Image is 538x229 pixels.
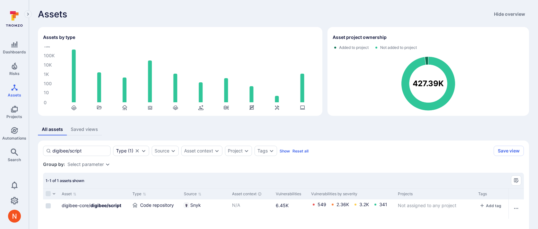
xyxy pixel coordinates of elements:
[44,90,49,95] text: 10
[46,178,84,183] span: 1-1 of 1 assets shown
[8,157,21,162] span: Search
[494,146,524,156] button: Save view
[318,202,326,207] a: 549
[26,12,30,17] i: Expand navigation menu
[62,191,76,197] button: Sort by Asset
[135,148,140,153] button: Clear selection
[311,191,393,197] div: Vulnerabilities by severity
[184,191,202,197] button: Sort by Source
[413,79,444,88] text: 427.39K
[395,199,476,219] div: Cell for Projects
[24,10,32,18] button: Expand navigation menu
[67,162,110,167] div: grouping parameters
[46,191,51,196] span: Select all rows
[44,100,47,105] text: 0
[273,199,309,219] div: Cell for Vulnerabilities
[6,114,22,119] span: Projects
[155,148,169,153] button: Source
[33,22,529,116] div: Assets overview
[132,191,146,197] button: Sort by Type
[269,148,274,153] button: Expand dropdown
[116,148,127,153] div: Type
[59,199,130,219] div: Cell for Asset
[258,192,262,196] div: Automatically discovered context associated with the asset
[38,124,529,135] div: assets tabs
[336,202,349,207] a: 2.36K
[292,149,309,153] button: Reset all
[52,148,108,154] input: Search asset
[113,146,149,156] div: Code repository
[43,199,59,219] div: Cell for selection
[184,148,213,153] button: Asset context
[44,71,49,77] text: 1K
[43,34,75,41] h2: Assets by type
[9,71,20,76] span: Risks
[232,202,271,208] p: N/A
[190,202,201,208] span: Snyk
[46,203,51,208] span: Select row
[171,148,176,153] button: Expand dropdown
[105,162,110,167] button: Expand dropdown
[8,210,21,223] div: Neeren Patki
[508,199,524,219] div: Cell for
[380,45,417,50] span: Not added to project
[90,203,121,208] b: digibee/script
[116,148,133,153] button: Type(1)
[62,203,121,208] a: digibee-core/digibee/script
[8,210,21,223] img: ACg8ocIprwjrgDQnDsNSk9Ghn5p5-B8DpAKWoJ5Gi9syOE4K59tr4Q=s96-c
[398,191,473,197] div: Projects
[309,199,395,219] div: Cell for Vulnerabilities by severity
[42,126,63,133] div: All assets
[116,148,133,153] div: ( 1 )
[333,34,387,41] h2: Asset project ownership
[478,203,503,208] button: add tag
[359,202,369,207] a: 3.2K
[3,50,26,54] span: Dashboards
[214,148,220,153] button: Expand dropdown
[276,203,289,208] a: 6.45K
[398,203,456,208] span: Not assigned to any project
[511,175,521,186] button: Manage columns
[2,136,26,141] span: Automations
[141,148,146,153] button: Expand dropdown
[130,199,181,219] div: Cell for Type
[44,53,55,58] text: 100K
[244,148,249,153] button: Expand dropdown
[339,45,369,50] span: Added to project
[44,62,52,68] text: 10K
[181,199,229,219] div: Cell for Source
[280,149,290,153] button: Show
[379,202,387,207] a: 341
[257,148,268,153] button: Tags
[140,202,174,208] span: Code repository
[67,162,104,167] button: Select parameter
[38,9,67,19] span: Assets
[44,81,52,86] text: 100
[511,203,521,214] button: Row actions menu
[43,161,65,168] span: Group by:
[8,93,21,97] span: Assets
[71,126,98,133] div: Saved views
[229,199,273,219] div: Cell for Asset context
[276,191,306,197] div: Vulnerabilities
[232,191,271,197] div: Asset context
[490,9,529,19] button: Hide overview
[228,148,243,153] button: Project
